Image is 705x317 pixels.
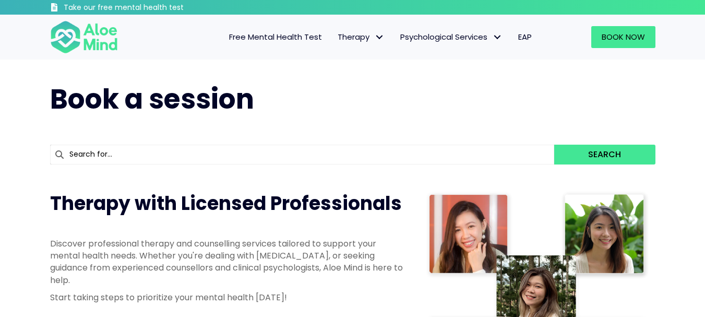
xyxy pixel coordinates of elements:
span: Therapy with Licensed Professionals [50,190,402,217]
input: Search for... [50,145,555,165]
h3: Take our free mental health test [64,3,240,13]
span: Book a session [50,80,254,118]
p: Start taking steps to prioritize your mental health [DATE]! [50,291,405,303]
span: EAP [518,31,532,42]
span: Free Mental Health Test [229,31,322,42]
a: EAP [510,26,540,48]
a: TherapyTherapy: submenu [330,26,392,48]
a: Free Mental Health Test [221,26,330,48]
p: Discover professional therapy and counselling services tailored to support your mental health nee... [50,238,405,286]
span: Psychological Services: submenu [490,30,505,45]
button: Search [554,145,655,165]
nav: Menu [132,26,540,48]
span: Therapy [338,31,385,42]
a: Book Now [591,26,655,48]
a: Psychological ServicesPsychological Services: submenu [392,26,510,48]
span: Psychological Services [400,31,503,42]
img: Aloe mind Logo [50,20,118,54]
a: Take our free mental health test [50,3,240,15]
span: Therapy: submenu [372,30,387,45]
span: Book Now [602,31,645,42]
